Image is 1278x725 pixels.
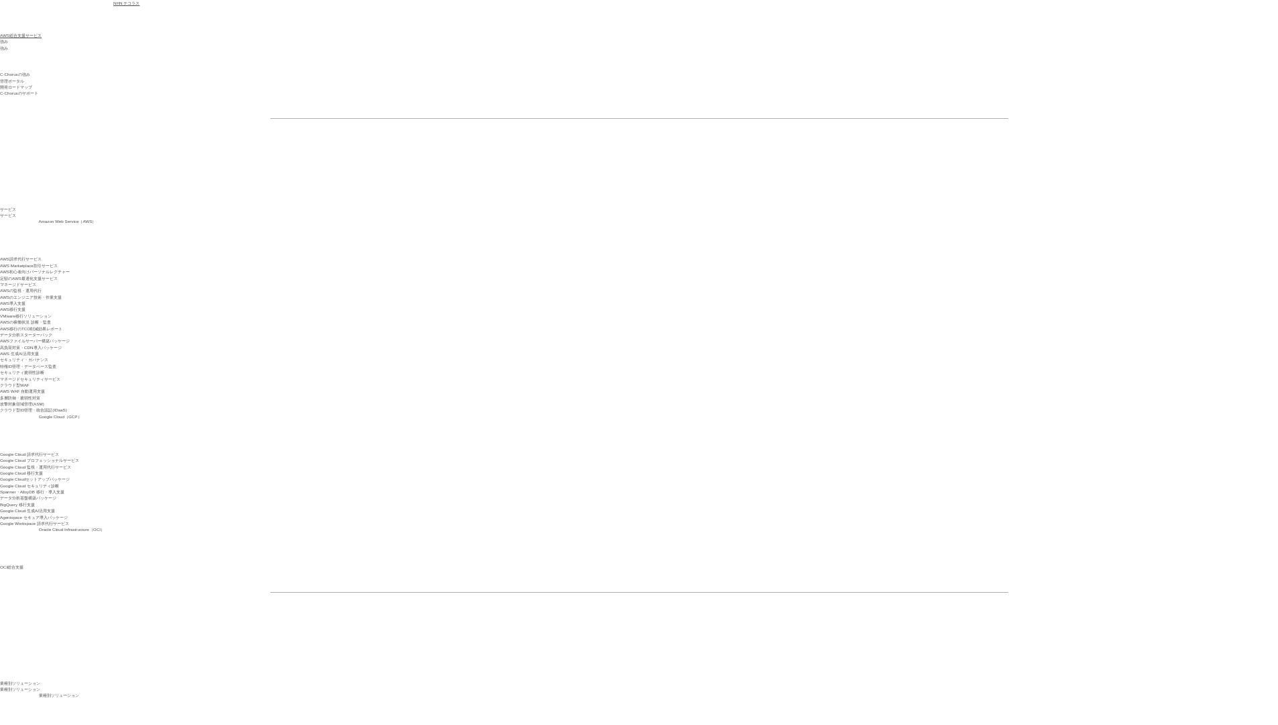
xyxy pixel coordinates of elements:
span: Google Cloud（GCP） [39,414,82,419]
a: 資料を請求する [418,614,633,646]
span: Oracle Cloud Infrastructure（OCI） [39,527,105,532]
span: Amazon Web Service（AWS） [38,219,96,224]
span: 業種別ソリューション [39,693,79,697]
a: 資料を請求する [418,140,633,173]
a: まずは相談する [646,140,861,173]
a: まずは相談する [646,614,861,646]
